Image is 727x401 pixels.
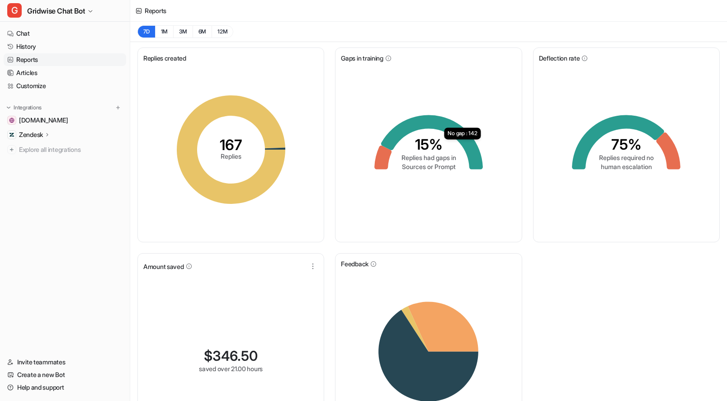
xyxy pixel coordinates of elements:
a: Reports [4,53,126,66]
tspan: Sources or Prompt [401,163,455,170]
p: Zendesk [19,130,43,139]
button: 6M [193,25,212,38]
img: menu_add.svg [115,104,121,111]
a: Articles [4,66,126,79]
span: G [7,3,22,18]
a: Invite teammates [4,356,126,368]
tspan: Replies [221,152,241,160]
button: 12M [212,25,233,38]
div: Reports [145,6,166,15]
span: Gridwise Chat Bot [27,5,85,17]
span: Feedback [341,259,368,269]
tspan: 15% [415,136,442,153]
img: gridwise.io [9,118,14,123]
img: Zendesk [9,132,14,137]
a: Help and support [4,381,126,394]
button: 3M [173,25,193,38]
button: 1M [155,25,174,38]
tspan: 75% [611,136,642,153]
button: Integrations [4,103,44,112]
span: Deflection rate [539,53,580,63]
span: Explore all integrations [19,142,123,157]
tspan: Replies required no [599,154,654,161]
tspan: human escalation [601,163,652,170]
tspan: 167 [220,136,242,154]
a: Create a new Bot [4,368,126,381]
a: Chat [4,27,126,40]
span: Replies created [143,53,186,63]
span: 346.50 [212,348,258,364]
span: Amount saved [143,262,184,271]
button: 7D [137,25,155,38]
a: Explore all integrations [4,143,126,156]
span: [DOMAIN_NAME] [19,116,68,125]
img: explore all integrations [7,145,16,154]
a: gridwise.io[DOMAIN_NAME] [4,114,126,127]
a: History [4,40,126,53]
span: Gaps in training [341,53,383,63]
img: expand menu [5,104,12,111]
p: Integrations [14,104,42,111]
tspan: Replies had gaps in [401,154,456,161]
div: saved over 21.00 hours [199,364,263,373]
a: Customize [4,80,126,92]
div: $ [204,348,258,364]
